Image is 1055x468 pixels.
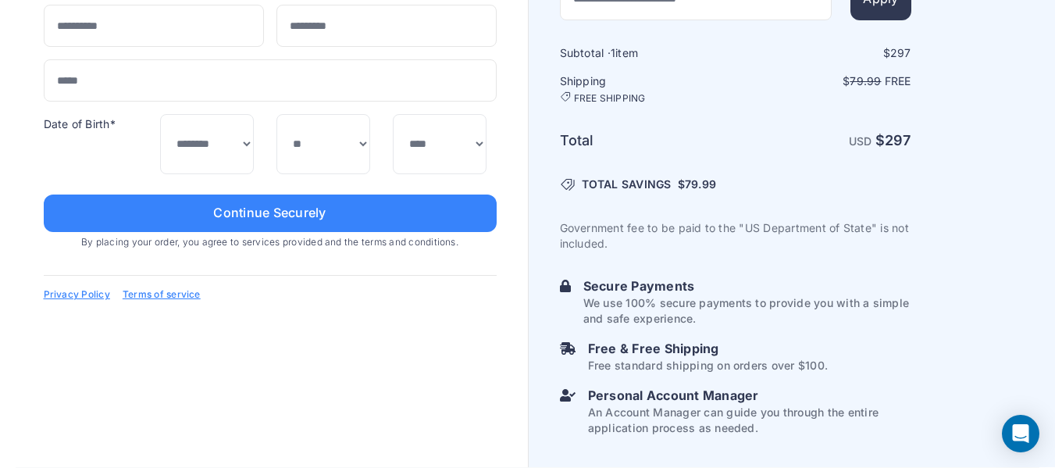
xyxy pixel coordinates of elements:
[611,46,615,59] span: 1
[588,339,828,358] h6: Free & Free Shipping
[885,132,911,148] span: 297
[560,73,734,105] h6: Shipping
[678,177,716,192] span: $
[588,405,911,436] p: An Account Manager can guide you through the entire application process as needed.
[875,132,911,148] strong: $
[737,45,911,61] div: $
[560,220,911,252] p: Government fee to be paid to the "US Department of State" is not included.
[44,232,497,252] span: By placing your order, you agree to services provided and the terms and conditions.
[583,295,911,327] p: We use 100% secure payments to provide you with a simple and safe experience.
[850,74,881,88] span: 79.99
[890,46,911,59] span: 297
[1002,415,1039,452] div: Open Intercom Messenger
[583,277,911,295] h6: Secure Payments
[588,386,911,405] h6: Personal Account Manager
[44,117,116,130] label: Date of Birth*
[685,177,716,191] span: 79.99
[560,45,734,61] h6: Subtotal · item
[560,130,734,152] h6: Total
[885,74,911,88] span: Free
[849,134,872,148] span: USD
[574,92,646,105] span: FREE SHIPPING
[582,177,672,192] span: TOTAL SAVINGS
[44,288,110,301] a: Privacy Policy
[44,195,497,232] button: Continue Securely
[588,358,828,373] p: Free standard shipping on orders over $100.
[737,73,911,89] p: $
[123,288,201,301] a: Terms of service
